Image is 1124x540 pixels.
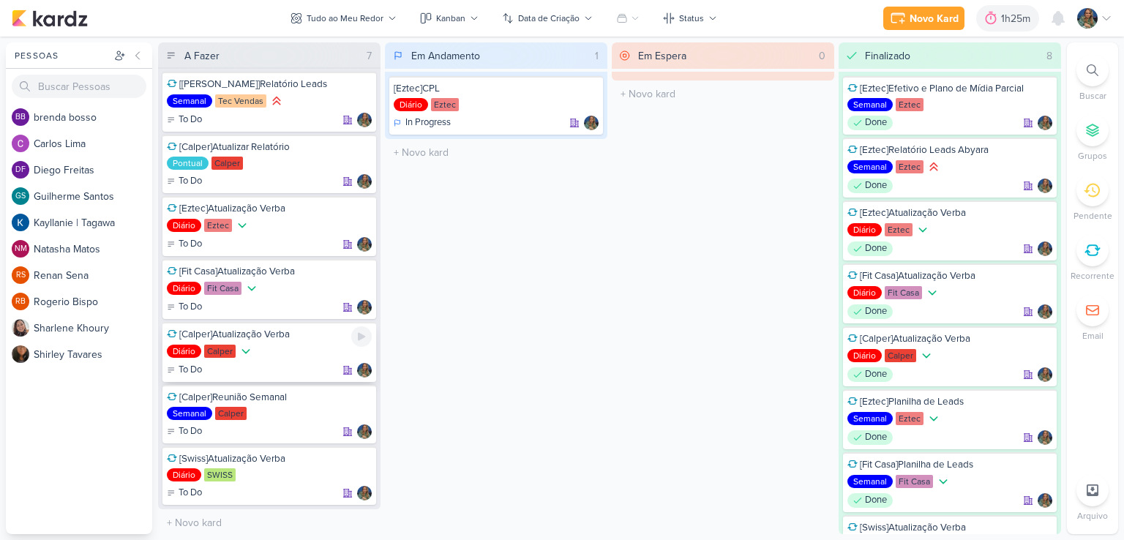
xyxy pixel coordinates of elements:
p: Done [865,241,887,256]
p: To Do [179,237,202,252]
img: Isabella Gutierres [357,486,372,500]
p: To Do [179,363,202,378]
img: Isabella Gutierres [1077,8,1098,29]
img: Isabella Gutierres [1038,241,1052,256]
p: To Do [179,174,202,189]
div: Diário [847,349,882,362]
div: Eztec [896,160,923,173]
div: C a r l o s L i m a [34,136,152,151]
div: Prioridade Baixa [926,411,941,426]
div: G u i l h e r m e S a n t o s [34,189,152,204]
div: SWISS [204,468,236,481]
img: Isabella Gutierres [1038,430,1052,445]
p: To Do [179,486,202,500]
div: Eztec [896,98,923,111]
div: Calper [204,345,236,358]
div: Responsável: Isabella Gutierres [1038,241,1052,256]
div: Prioridade Baixa [915,222,930,237]
div: Diego Freitas [12,161,29,179]
div: S h i r l e y T a v a r e s [34,347,152,362]
div: Done [847,304,893,319]
div: Calper [885,349,916,362]
div: Prioridade Baixa [235,218,250,233]
img: Carlos Lima [12,135,29,152]
div: [Fit Casa]Planilha de Leads [847,458,1052,471]
div: 0 [813,48,831,64]
div: Semanal [167,94,212,108]
div: Responsável: Isabella Gutierres [1038,179,1052,193]
img: Shirley Tavares [12,345,29,363]
input: + Novo kard [161,512,378,533]
div: [Swiss]Atualização Verba [167,452,372,465]
div: [Eztec]Atualização Verba [167,202,372,215]
div: To Do [167,174,202,189]
div: Guilherme Santos [12,187,29,205]
div: Ligar relógio [351,326,372,347]
div: Prioridade Alta [269,94,284,108]
img: Kayllanie | Tagawa [12,214,29,231]
div: Diário [847,286,882,299]
div: Semanal [167,407,212,420]
div: In Progress [394,116,451,130]
div: 8 [1041,48,1058,64]
p: Done [865,493,887,508]
p: RB [15,298,26,306]
p: bb [15,113,26,121]
div: [Calper]Reunião Semanal [167,391,372,404]
div: Responsável: Isabella Gutierres [357,174,372,189]
div: Finalizado [865,48,910,64]
p: Buscar [1079,89,1106,102]
p: DF [15,166,26,174]
div: Semanal [847,160,893,173]
div: Responsável: Isabella Gutierres [1038,367,1052,382]
p: Recorrente [1071,269,1114,282]
div: Diário [167,468,201,481]
img: Isabella Gutierres [1038,116,1052,130]
div: Done [847,430,893,445]
div: Fit Casa [204,282,241,295]
div: Prioridade Baixa [244,281,259,296]
div: [Eztec]Efetivo e Plano de Mídia Parcial [847,82,1052,95]
div: Diário [167,219,201,232]
div: 1 [589,48,604,64]
div: Diário [847,223,882,236]
div: Diário [167,282,201,295]
input: + Novo kard [388,142,604,163]
div: b r e n d a b o s s o [34,110,152,125]
div: Em Andamento [411,48,480,64]
p: Grupos [1078,149,1107,162]
div: Semanal [847,475,893,488]
p: GS [15,192,26,200]
div: Tec Vendas [215,94,266,108]
div: [Calper]Atualização Verba [167,328,372,341]
div: [Eztec]Relatório Leads Abyara [847,143,1052,157]
div: Em Espera [638,48,686,64]
div: Eztec [885,223,913,236]
div: R o g e r i o B i s p o [34,294,152,310]
div: Responsável: Isabella Gutierres [357,424,372,439]
input: Buscar Pessoas [12,75,146,98]
p: To Do [179,300,202,315]
div: Calper [215,407,247,420]
div: Renan Sena [12,266,29,284]
img: Isabella Gutierres [357,174,372,189]
div: 1h25m [1001,11,1035,26]
div: Responsável: Isabella Gutierres [357,237,372,252]
img: Isabella Gutierres [1038,304,1052,319]
img: Isabella Gutierres [1038,493,1052,508]
p: Done [865,179,887,193]
div: 7 [361,48,378,64]
div: Prioridade Baixa [936,474,951,489]
div: Semanal [847,412,893,425]
div: Responsável: Isabella Gutierres [1038,493,1052,508]
img: kardz.app [12,10,88,27]
div: [Fit Casa]Atualização Verba [847,269,1052,282]
div: Eztec [204,219,232,232]
div: A Fazer [184,48,220,64]
img: Isabella Gutierres [584,116,599,130]
img: Isabella Gutierres [357,424,372,439]
div: brenda bosso [12,108,29,126]
div: Prioridade Alta [926,160,941,174]
div: [Swiss]Atualização Verba [847,521,1052,534]
div: Eztec [431,98,459,111]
